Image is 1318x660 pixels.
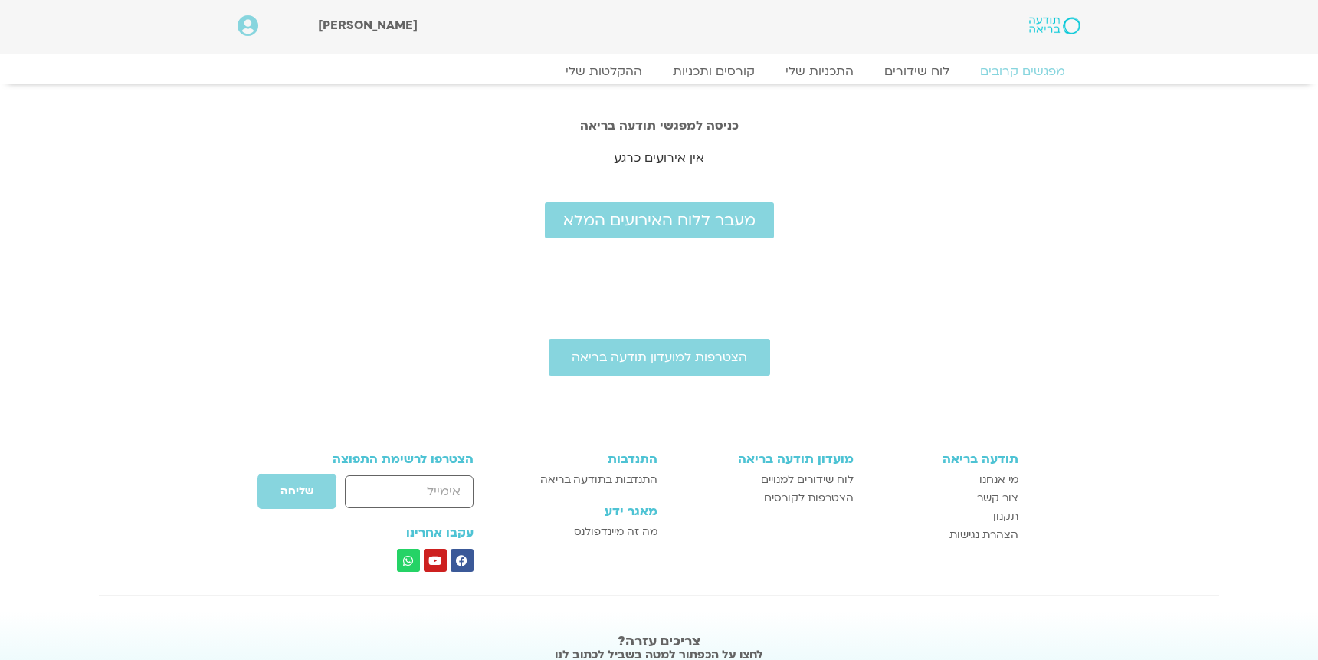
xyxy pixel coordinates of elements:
a: התנדבות בתודעה בריאה [516,471,657,489]
span: לוח שידורים למנויים [761,471,854,489]
span: הצהרת נגישות [949,526,1018,544]
span: תקנון [993,507,1018,526]
a: הצטרפות לקורסים [673,489,853,507]
h3: עקבו אחרינו [300,526,474,540]
span: צור קשר [977,489,1018,507]
span: התנדבות בתודעה בריאה [540,471,657,489]
a: צור קשר [869,489,1019,507]
a: תקנון [869,507,1019,526]
span: שליחה [280,485,313,497]
h3: התנדבות [516,452,657,466]
a: לוח שידורים למנויים [673,471,853,489]
p: אין אירועים כרגע [222,148,1096,169]
a: מפגשים קרובים [965,64,1080,79]
form: טופס חדש [300,473,474,517]
h3: מאגר ידע [516,504,657,518]
span: הצטרפות למועדון תודעה בריאה [572,350,747,364]
a: מעבר ללוח האירועים המלא [545,202,774,238]
a: קורסים ותכניות [657,64,770,79]
a: ההקלטות שלי [550,64,657,79]
h2: כניסה למפגשי תודעה בריאה [222,119,1096,133]
a: הצטרפות למועדון תודעה בריאה [549,339,770,376]
span: מעבר ללוח האירועים המלא [563,212,756,229]
span: מה זה מיינדפולנס [574,523,657,541]
nav: Menu [238,64,1080,79]
a: מי אנחנו [869,471,1019,489]
h3: הצטרפו לרשימת התפוצה [300,452,474,466]
a: מה זה מיינדפולנס [516,523,657,541]
span: [PERSON_NAME] [318,17,418,34]
a: התכניות שלי [770,64,869,79]
a: לוח שידורים [869,64,965,79]
span: מי אנחנו [979,471,1018,489]
button: שליחה [257,473,337,510]
span: הצטרפות לקורסים [764,489,854,507]
a: הצהרת נגישות [869,526,1019,544]
h3: מועדון תודעה בריאה [673,452,853,466]
h3: תודעה בריאה [869,452,1019,466]
input: אימייל [345,475,473,508]
h2: צריכים עזרה? [261,634,1058,649]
